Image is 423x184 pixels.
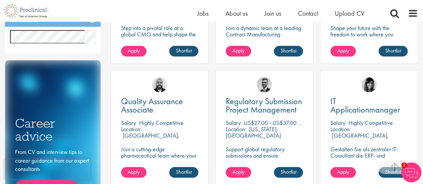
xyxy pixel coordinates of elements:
img: Jordan Kiely [152,77,167,92]
p: Join a dynamic team at a leading Contract Manufacturing Organisation (CMO) and contribute to grou... [226,25,303,63]
a: Regulatory Submission Project Management [226,97,303,114]
p: [GEOGRAPHIC_DATA], [GEOGRAPHIC_DATA] [330,132,389,146]
a: IT Applicationmanager [330,97,408,114]
p: Join a cutting-edge pharmaceutical team where your precision and passion for quality will help sh... [121,146,198,178]
a: Jobs [197,9,209,18]
p: Shape your future with the freedom to work where you thrive! Join our client in this fully remote... [330,25,408,56]
a: Apply [121,46,146,56]
span: Regulatory Submission Project Management [226,96,302,115]
span: Apply [232,47,244,54]
p: [GEOGRAPHIC_DATA], [GEOGRAPHIC_DATA] [121,132,180,146]
p: Gestalten Sie als zentraler IT-Consultant die ERP- und Produktionssysteme in einem wachsenden, in... [330,146,408,184]
span: Apply [128,47,140,54]
a: Apply [330,46,356,56]
a: Shortlist [274,167,303,178]
span: 1 [401,162,407,168]
span: Salary [330,119,345,127]
span: Apply [337,168,349,175]
p: Step into a pivotal role at a global CMO and help shape the future of healthcare. [121,25,198,44]
a: Shortlist [379,167,408,178]
a: Shortlist [169,167,198,178]
a: Apply [226,46,251,56]
p: Highly Competitive [139,119,184,127]
h3: Career advice [15,117,91,143]
iframe: reCAPTCHA [5,159,90,179]
a: Apply [330,167,356,178]
a: Apply [121,167,146,178]
p: US$27.00 - US$37.00 per hour [244,119,317,127]
a: Upload CV [335,9,364,18]
span: Location: [121,125,141,133]
span: Salary [226,119,241,127]
span: IT Applicationmanager [330,96,400,115]
span: Apply [232,168,244,175]
a: Shortlist [274,46,303,56]
a: Shortlist [379,46,408,56]
a: Join us [265,9,281,18]
p: Highly Competitive [348,119,393,127]
p: Support global regulatory submissions and ensure compliance excellence in a dynamic project manag... [226,146,303,178]
a: Apply [226,167,251,178]
span: Location: [226,125,246,133]
img: Tesnim Chagklil [361,77,377,92]
a: Contact [298,9,318,18]
span: Quality Assurance Associate [121,96,183,115]
span: Salary [121,119,136,127]
span: Apply [128,168,140,175]
img: Chatbot [401,162,421,182]
p: [US_STATE], [GEOGRAPHIC_DATA] [226,125,281,139]
a: About us [225,9,248,18]
img: Alex Bill [257,77,272,92]
a: Quality Assurance Associate [121,97,198,114]
span: Apply [337,47,349,54]
a: Shortlist [169,46,198,56]
span: Location: [330,125,351,133]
